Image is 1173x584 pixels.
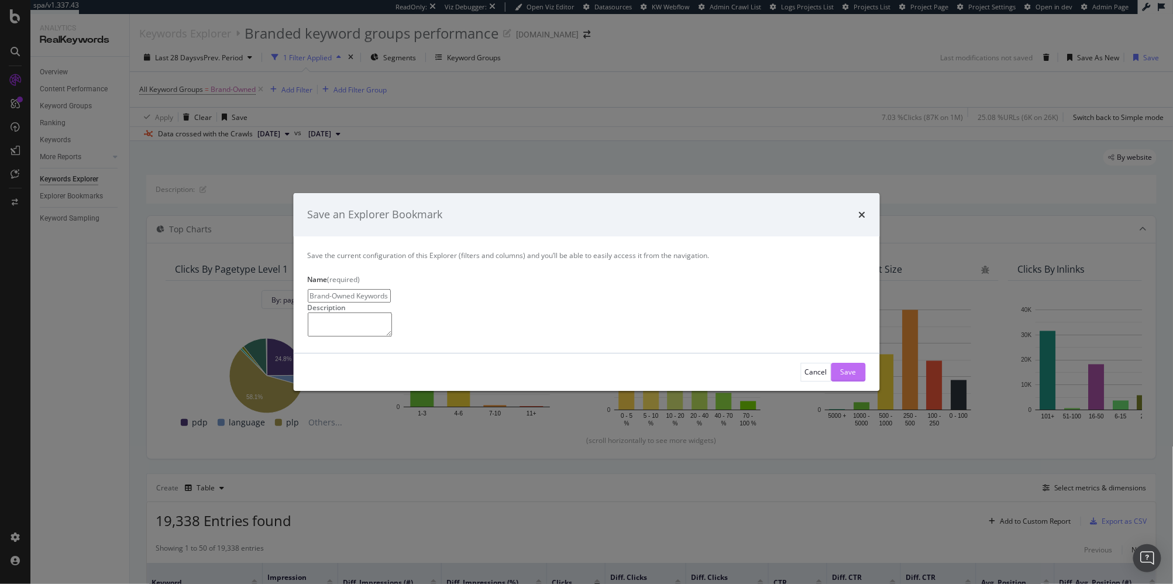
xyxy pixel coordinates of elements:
div: Description [307,303,866,312]
button: Cancel [801,363,831,382]
div: times [859,207,866,222]
span: (required) [327,274,360,284]
button: Save [831,363,866,382]
div: Save an Explorer Bookmark [307,207,442,222]
input: Enter a name [307,289,390,303]
div: Save the current configuration of this Explorer (filters and columns) and you’ll be able to easil... [307,250,866,260]
div: Open Intercom Messenger [1133,544,1161,572]
div: Save [841,367,856,377]
span: Name [307,274,327,284]
div: modal [293,193,880,391]
div: Cancel [805,367,827,377]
